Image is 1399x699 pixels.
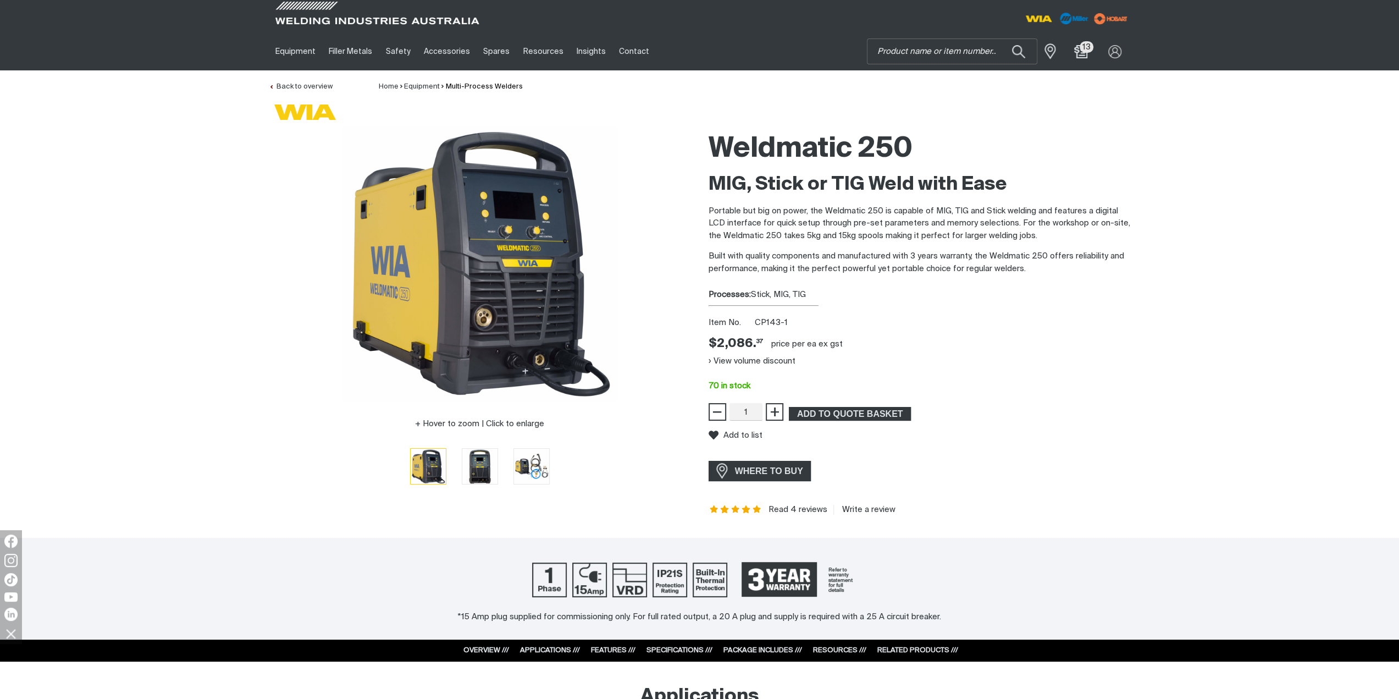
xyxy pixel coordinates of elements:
strong: Processes: [709,290,751,299]
a: Equipment [269,32,322,70]
a: Read 4 reviews [768,505,827,515]
button: Add to list [709,430,762,440]
span: 70 in stock [709,382,750,390]
a: FEATURES /// [591,647,635,654]
span: WHERE TO BUY [728,463,810,480]
button: Add Weldmatic 250 to the shopping cart [789,407,911,421]
a: Safety [379,32,417,70]
img: Instagram [4,554,18,567]
img: Facebook [4,535,18,548]
a: Write a review [833,505,895,515]
div: Price [709,336,763,352]
span: $2,086. [709,336,763,352]
a: Resources [516,32,569,70]
input: Product name or item number... [867,39,1037,64]
h1: Weldmatic 250 [709,131,1131,167]
img: Weldmatic 250 [462,449,497,484]
p: Portable but big on power, the Weldmatic 250 is capable of MIG, TIG and Stick welding and feature... [709,205,1131,243]
a: Back to overview of Multi-Process Welders [269,83,333,90]
h2: MIG, Stick or TIG Weld with Ease [709,173,1131,197]
button: View volume discount [709,352,795,370]
div: Stick, MIG, TIG [709,289,1131,301]
a: APPLICATIONS /// [520,647,580,654]
a: SPECIFICATIONS /// [646,647,712,654]
span: − [712,403,722,421]
img: hide socials [2,624,20,643]
img: Weldmatic 250 [342,126,617,401]
div: price per EA [771,339,816,350]
span: ADD TO QUOTE BASKET [790,407,910,421]
div: Built with quality components and manufactured with 3 years warranty, the Weldmatic 250 offers re... [709,173,1131,276]
a: 3 Year Warranty [733,557,867,602]
a: RELATED PRODUCTS /// [877,647,958,654]
img: LinkedIn [4,608,18,621]
a: RESOURCES /// [813,647,866,654]
a: Equipment [404,83,440,90]
button: Go to slide 3 [513,448,550,485]
img: 15 Amp Supply Plug [572,563,607,597]
span: CP143-1 [755,318,788,327]
img: miller [1091,10,1131,27]
nav: Breadcrumb [379,81,523,92]
span: Rating: 5 [709,506,762,514]
button: Go to slide 2 [462,448,498,485]
img: Single Phase [532,563,567,597]
button: Hover to zoom | Click to enlarge [408,417,551,431]
a: Multi-Process Welders [446,83,523,90]
img: Voltage Reduction Device [612,563,647,597]
img: Weldmatic 250 [514,449,549,484]
button: Go to slide 1 [410,448,446,485]
a: Filler Metals [322,32,379,70]
a: Spares [477,32,516,70]
button: Search products [1000,38,1037,64]
a: Home [379,83,399,90]
span: Add to list [723,431,762,440]
img: Built In Thermal Protection [693,563,727,597]
div: *15 Amp plug supplied for commissioning only. For full rated output, a 20 A plug and supply is re... [11,611,1388,624]
img: YouTube [4,592,18,602]
a: PACKAGE INCLUDES /// [723,647,802,654]
a: Contact [612,32,656,70]
sup: 37 [756,338,763,344]
a: OVERVIEW /// [463,647,509,654]
img: IP21S Protection Rating [653,563,687,597]
nav: Main [269,32,915,70]
img: Weldmatic 250 [411,449,446,484]
span: + [769,403,779,421]
img: TikTok [4,573,18,586]
a: Insights [570,32,612,70]
span: Item No. [709,317,753,329]
a: WHERE TO BUY [709,461,811,481]
a: Accessories [417,32,477,70]
div: ex gst [819,339,843,350]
